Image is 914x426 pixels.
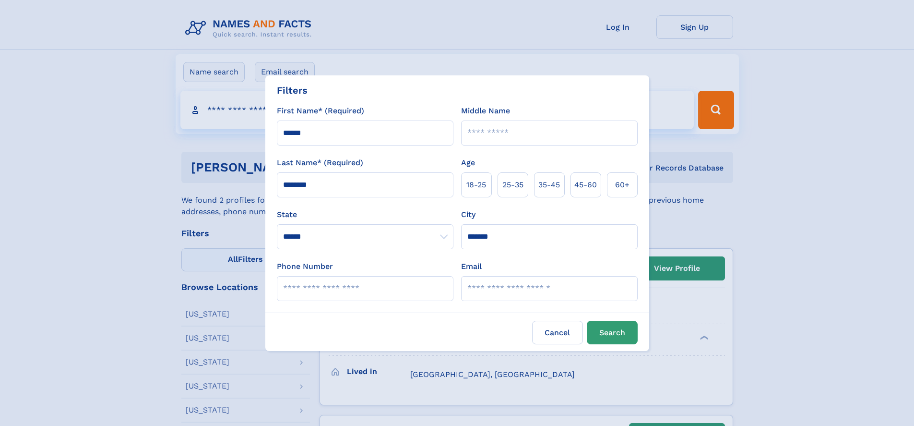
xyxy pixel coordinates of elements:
[538,179,560,191] span: 35‑45
[574,179,597,191] span: 45‑60
[461,105,510,117] label: Middle Name
[277,261,333,272] label: Phone Number
[532,321,583,344] label: Cancel
[461,261,482,272] label: Email
[277,83,308,97] div: Filters
[587,321,638,344] button: Search
[277,105,364,117] label: First Name* (Required)
[461,209,475,220] label: City
[277,209,453,220] label: State
[466,179,486,191] span: 18‑25
[615,179,629,191] span: 60+
[277,157,363,169] label: Last Name* (Required)
[461,157,475,169] label: Age
[502,179,523,191] span: 25‑35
